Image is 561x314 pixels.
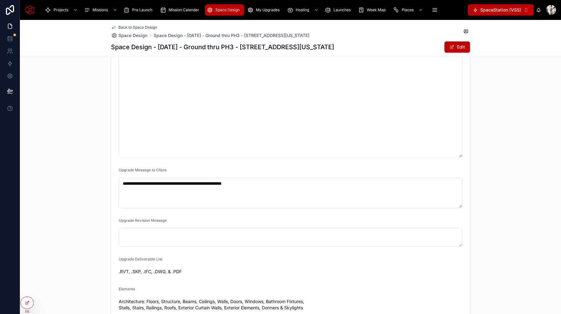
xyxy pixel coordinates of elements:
span: Week Map [367,7,386,12]
a: Projects [43,4,81,16]
span: Architecture: Floors, Structure, Beams, Ceilings, Walls, Doors, Windows, Bathroom Fixtures, Stall... [119,298,462,311]
a: Mission Calendar [158,4,204,16]
span: Space Design [215,7,240,12]
span: SpaceStation (VSS) [480,7,521,13]
span: Back to Space Design [118,25,157,30]
a: Back to Space Design [111,25,157,30]
a: Places [391,4,426,16]
span: Space Design [118,32,147,39]
a: Space Design - [DATE] - Ground thru PH3 - [STREET_ADDRESS][US_STATE] [154,32,309,39]
a: Hosting [285,4,322,16]
span: Upgrade Deliverable List [119,257,162,261]
span: Upgrade Revision Message [119,218,167,223]
div: scrollable content [40,3,468,17]
span: My Upgrades [256,7,280,12]
span: Hosting [296,7,309,12]
span: Mission Calendar [169,7,199,12]
a: Missions [82,4,120,16]
a: Week Map [356,4,390,16]
span: Missions [93,7,108,12]
a: Pre Launch [122,4,157,16]
span: Projects [54,7,68,12]
button: Select Button [468,4,534,16]
a: Space Design [111,32,147,39]
span: Upgrade Message to Client [119,168,166,172]
a: Space Design [205,4,244,16]
span: .RVT, .SKP, .IFC, .DWG, & .PDF [119,269,201,275]
span: Elements [119,287,135,291]
span: Launches [333,7,351,12]
span: Places [402,7,414,12]
span: Pre Launch [132,7,152,12]
img: App logo [25,5,35,15]
button: Edit [444,41,470,53]
a: Launches [323,4,355,16]
a: My Upgrades [245,4,284,16]
h1: Space Design - [DATE] - Ground thru PH3 - [STREET_ADDRESS][US_STATE] [111,43,334,51]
